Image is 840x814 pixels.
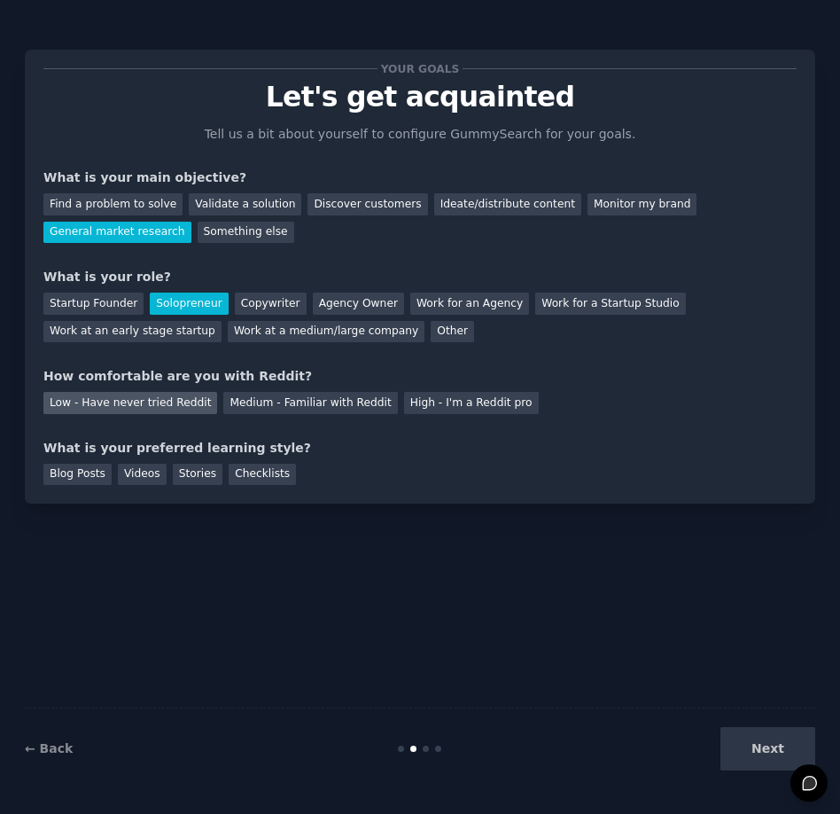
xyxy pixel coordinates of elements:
[587,193,696,215] div: Monitor my brand
[198,222,294,244] div: Something else
[197,125,643,144] p: Tell us a bit about yourself to configure GummySearch for your goals.
[434,193,581,215] div: Ideate/distribute content
[150,293,228,315] div: Solopreneur
[43,193,183,215] div: Find a problem to solve
[377,59,463,78] span: Your goals
[43,321,222,343] div: Work at an early stage startup
[43,293,144,315] div: Startup Founder
[431,321,474,343] div: Other
[307,193,427,215] div: Discover customers
[404,392,539,414] div: High - I'm a Reddit pro
[189,193,301,215] div: Validate a solution
[43,268,797,286] div: What is your role?
[43,222,191,244] div: General market research
[25,741,73,755] a: ← Back
[118,464,167,486] div: Videos
[43,168,797,187] div: What is your main objective?
[410,293,529,315] div: Work for an Agency
[223,392,397,414] div: Medium - Familiar with Reddit
[313,293,404,315] div: Agency Owner
[235,293,307,315] div: Copywriter
[43,392,217,414] div: Low - Have never tried Reddit
[229,464,296,486] div: Checklists
[43,367,797,386] div: How comfortable are you with Reddit?
[43,464,112,486] div: Blog Posts
[535,293,685,315] div: Work for a Startup Studio
[43,82,797,113] p: Let's get acquainted
[228,321,424,343] div: Work at a medium/large company
[43,439,797,458] div: What is your preferred learning style?
[173,464,222,486] div: Stories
